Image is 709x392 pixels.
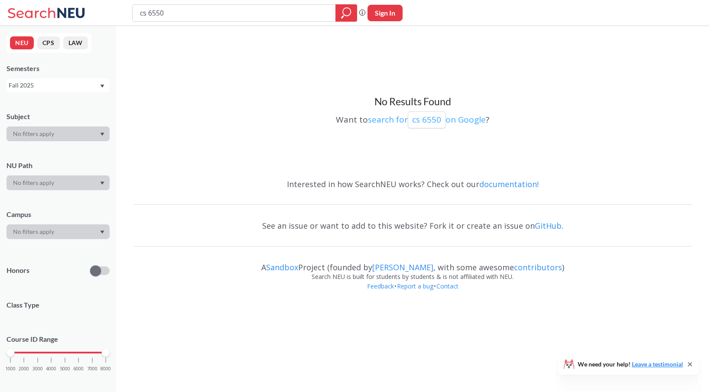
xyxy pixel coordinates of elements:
[367,282,394,290] a: Feedback
[133,108,692,128] div: Want to ?
[133,272,692,282] div: Search NEU is built for students by students & is not affiliated with NEU.
[514,262,562,272] a: contributors
[535,220,562,231] a: GitHub
[133,95,692,108] h3: No Results Found
[479,179,539,189] a: documentation!
[63,36,88,49] button: LAW
[7,266,29,275] p: Honors
[368,5,403,21] button: Sign In
[133,172,692,197] div: Interested in how SearchNEU works? Check out our
[7,78,110,92] div: Fall 2025Dropdown arrow
[100,230,104,234] svg: Dropdown arrow
[372,262,433,272] a: [PERSON_NAME]
[436,282,459,290] a: Contact
[7,334,110,344] p: Course ID Range
[7,112,110,121] div: Subject
[7,224,110,239] div: Dropdown arrow
[139,6,329,20] input: Class, professor, course number, "phrase"
[133,282,692,304] div: • •
[266,262,298,272] a: Sandbox
[33,366,43,371] span: 3000
[133,213,692,238] div: See an issue or want to add to this website? Fork it or create an issue on .
[7,210,110,219] div: Campus
[10,36,34,49] button: NEU
[87,366,98,371] span: 7000
[37,36,60,49] button: CPS
[341,7,351,19] svg: magnifying glass
[7,126,110,141] div: Dropdown arrow
[100,133,104,136] svg: Dropdown arrow
[397,282,434,290] a: Report a bug
[335,4,357,22] div: magnifying glass
[412,114,441,126] p: cs 6550
[368,114,486,125] a: search forcs 6550on Google
[578,361,683,367] span: We need your help!
[133,255,692,272] div: A Project (founded by , with some awesome )
[100,181,104,185] svg: Dropdown arrow
[9,81,99,90] div: Fall 2025
[19,366,29,371] span: 2000
[73,366,84,371] span: 6000
[5,366,16,371] span: 1000
[7,175,110,190] div: Dropdown arrow
[632,360,683,368] a: Leave a testimonial
[100,84,104,88] svg: Dropdown arrow
[7,161,110,170] div: NU Path
[101,366,111,371] span: 8000
[60,366,70,371] span: 5000
[7,300,110,310] span: Class Type
[46,366,56,371] span: 4000
[7,64,110,73] div: Semesters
